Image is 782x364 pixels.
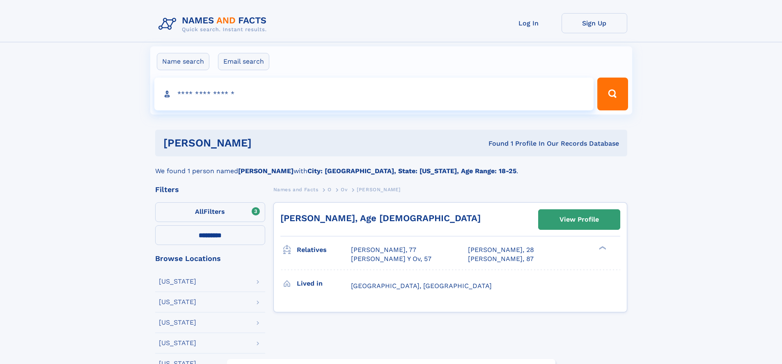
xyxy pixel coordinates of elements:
[328,184,332,195] a: O
[159,299,196,305] div: [US_STATE]
[539,210,620,229] a: View Profile
[562,13,627,33] a: Sign Up
[154,78,594,110] input: search input
[370,139,619,148] div: Found 1 Profile In Our Records Database
[159,278,196,285] div: [US_STATE]
[163,138,370,148] h1: [PERSON_NAME]
[297,243,351,257] h3: Relatives
[280,213,481,223] a: [PERSON_NAME], Age [DEMOGRAPHIC_DATA]
[351,254,431,263] a: [PERSON_NAME] Y Ov, 57
[341,184,347,195] a: Ov
[560,210,599,229] div: View Profile
[597,245,607,251] div: ❯
[218,53,269,70] label: Email search
[297,277,351,291] h3: Lived in
[496,13,562,33] a: Log In
[157,53,209,70] label: Name search
[328,187,332,192] span: O
[273,184,319,195] a: Names and Facts
[155,186,265,193] div: Filters
[195,208,204,215] span: All
[468,254,534,263] a: [PERSON_NAME], 87
[468,245,534,254] a: [PERSON_NAME], 28
[155,13,273,35] img: Logo Names and Facts
[155,255,265,262] div: Browse Locations
[597,78,628,110] button: Search Button
[155,156,627,176] div: We found 1 person named with .
[238,167,294,175] b: [PERSON_NAME]
[159,319,196,326] div: [US_STATE]
[357,187,401,192] span: [PERSON_NAME]
[351,245,416,254] a: [PERSON_NAME], 77
[341,187,347,192] span: Ov
[351,282,492,290] span: [GEOGRAPHIC_DATA], [GEOGRAPHIC_DATA]
[159,340,196,346] div: [US_STATE]
[155,202,265,222] label: Filters
[307,167,516,175] b: City: [GEOGRAPHIC_DATA], State: [US_STATE], Age Range: 18-25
